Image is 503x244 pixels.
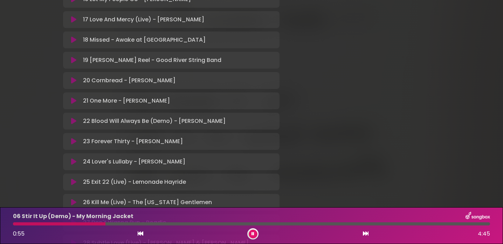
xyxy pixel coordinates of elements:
span: 0:55 [13,230,25,238]
p: 24 Lover's Lullaby - [PERSON_NAME] [83,158,185,166]
p: 06 Stir It Up (Demo) - My Morning Jacket [13,212,133,221]
p: 23 Forever Thirty - [PERSON_NAME] [83,137,183,146]
p: 17 Love And Mercy (Live) - [PERSON_NAME] [83,15,204,24]
p: 25 Exit 22 (Live) - Lemonade Hayride [83,178,186,186]
p: 19 [PERSON_NAME] Reel - Good River String Band [83,56,221,64]
img: songbox-logo-white.png [466,212,490,221]
p: 22 Blood Will Always Be (Demo) - [PERSON_NAME] [83,117,226,125]
p: 21 One More - [PERSON_NAME] [83,97,170,105]
p: 20 Cornbread - [PERSON_NAME] [83,76,175,85]
p: 18 Missed - Awake at [GEOGRAPHIC_DATA] [83,36,206,44]
p: 26 Kill Me (Live) - The [US_STATE] Gentlemen [83,198,212,207]
span: 4:45 [478,230,490,238]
